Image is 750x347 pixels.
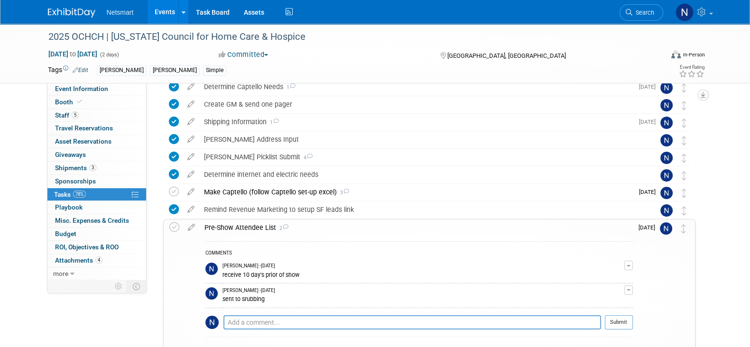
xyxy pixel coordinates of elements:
button: Submit [605,315,633,329]
div: Event Format [607,49,705,64]
span: [DATE] [639,224,660,231]
span: Shipments [55,164,96,172]
a: Staff5 [47,109,146,122]
span: 3 [337,190,349,196]
div: receive 10 day's prior of show [222,270,624,279]
a: edit [183,118,199,126]
span: 5 [72,111,79,119]
a: Budget [47,228,146,240]
div: Remind Revenue Marketing to setup SF leads link [199,201,641,218]
div: sent to srubbing [222,294,624,303]
a: edit [183,82,199,91]
i: Move task [682,136,686,145]
a: Travel Reservations [47,122,146,135]
img: Nina Finn [660,204,673,217]
div: Create GM & send one pager [199,96,641,112]
div: Simple [203,65,226,75]
a: Booth [47,96,146,109]
span: [DATE] [DATE] [48,50,98,58]
a: more [47,267,146,280]
span: Asset Reservations [55,137,111,145]
a: Edit [73,67,88,73]
span: ROI, Objectives & ROO [55,243,119,251]
a: edit [183,170,199,179]
img: Nina Finn [660,117,673,129]
span: Attachments [55,256,102,264]
a: edit [183,135,199,144]
span: Tasks [54,191,86,198]
i: Move task [682,119,686,128]
button: Committed [215,50,272,60]
img: Nina Finn [660,187,673,199]
span: Staff [55,111,79,119]
img: Nina Finn [660,152,673,164]
img: Nina Finn [660,222,672,235]
i: Booth reservation complete [77,99,82,104]
img: Nina Finn [660,82,673,94]
div: Event Rating [678,65,704,70]
a: Misc. Expenses & Credits [47,214,146,227]
span: to [68,50,77,58]
a: Tasks78% [47,188,146,201]
img: Nina Finn [205,263,218,275]
div: Pre-Show Attendee List [200,219,633,236]
i: Move task [682,171,686,180]
img: Nina Finn [205,287,218,300]
span: Giveaways [55,151,86,158]
span: 2 [276,225,288,231]
a: Asset Reservations [47,135,146,148]
img: Nina Finn [205,316,219,329]
img: Nina Finn [660,134,673,146]
a: Sponsorships [47,175,146,188]
span: more [53,270,68,277]
span: [DATE] [639,119,660,125]
div: Determine internet and electric needs [199,166,641,183]
i: Move task [682,83,686,92]
a: ROI, Objectives & ROO [47,241,146,254]
span: Netsmart [107,9,134,16]
div: COMMENTS [205,249,633,259]
span: Sponsorships [55,177,96,185]
i: Move task [682,189,686,198]
span: Budget [55,230,76,237]
a: Event Information [47,82,146,95]
div: Make Captello (follow Captello set-up excel) [199,184,633,200]
span: Search [632,9,654,16]
span: Booth [55,98,84,106]
div: Determine Captello Needs [199,79,633,95]
img: Nina Finn [660,99,673,111]
span: [DATE] [639,83,660,90]
i: Move task [681,224,686,233]
span: 78% [73,191,86,198]
i: Move task [682,206,686,215]
a: edit [183,100,199,109]
div: [PERSON_NAME] Picklist Submit [199,149,641,165]
i: Move task [682,101,686,110]
a: Playbook [47,201,146,214]
i: Move task [682,154,686,163]
a: edit [183,223,200,232]
td: Personalize Event Tab Strip [111,280,127,292]
span: [PERSON_NAME] - [DATE] [222,287,275,294]
span: (2 days) [99,52,119,58]
img: Nina Finn [660,169,673,182]
div: [PERSON_NAME] Address Input [199,131,641,147]
span: Travel Reservations [55,124,113,132]
a: Search [620,4,663,21]
img: Nina Finn [676,3,694,21]
td: Toggle Event Tabs [127,280,146,292]
span: Event Information [55,85,108,92]
span: [GEOGRAPHIC_DATA], [GEOGRAPHIC_DATA] [447,52,566,59]
img: Format-Inperson.png [671,51,681,58]
a: Shipments3 [47,162,146,174]
a: edit [183,188,199,196]
span: 4 [300,155,313,161]
span: [PERSON_NAME] - [DATE] [222,263,275,269]
a: edit [183,153,199,161]
div: Shipping Information [199,114,633,130]
span: Misc. Expenses & Credits [55,217,129,224]
span: Playbook [55,203,83,211]
a: edit [183,205,199,214]
div: [PERSON_NAME] [97,65,147,75]
img: ExhibitDay [48,8,95,18]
